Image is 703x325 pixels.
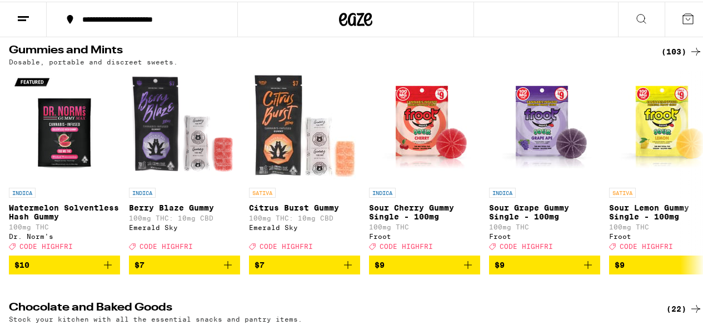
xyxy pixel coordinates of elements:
a: (103) [661,43,702,57]
a: (22) [666,301,702,314]
p: 100mg THC [489,222,600,229]
span: $9 [615,259,625,268]
img: Dr. Norm's - Watermelon Solventless Hash Gummy [9,69,120,181]
p: 100mg THC [9,222,120,229]
span: CODE HIGHFRI [380,241,433,248]
span: Hi. Need any help? [7,8,80,17]
div: Froot [369,231,480,238]
p: 100mg THC: 10mg CBD [249,213,360,220]
button: Add to bag [369,254,480,273]
p: Watermelon Solventless Hash Gummy [9,202,120,219]
span: CODE HIGHFRI [500,241,553,248]
img: Emerald Sky - Citrus Burst Gummy [249,69,360,181]
a: Open page for Watermelon Solventless Hash Gummy from Dr. Norm's [9,69,120,254]
a: Open page for Berry Blaze Gummy from Emerald Sky [129,69,240,254]
div: Dr. Norm's [9,231,120,238]
p: INDICA [489,186,516,196]
p: Dosable, portable and discreet sweets. [9,57,178,64]
p: Sour Grape Gummy Single - 100mg [489,202,600,219]
span: $10 [14,259,29,268]
p: 100mg THC [369,222,480,229]
p: INDICA [129,186,156,196]
p: SATIVA [249,186,276,196]
p: INDICA [9,186,36,196]
h2: Gummies and Mints [9,43,648,57]
span: $7 [134,259,144,268]
div: Froot [489,231,600,238]
span: CODE HIGHFRI [19,241,73,248]
p: SATIVA [609,186,636,196]
img: Emerald Sky - Berry Blaze Gummy [129,69,240,181]
img: Froot - Sour Grape Gummy Single - 100mg [489,69,600,181]
p: INDICA [369,186,396,196]
div: Emerald Sky [249,222,360,229]
img: Froot - Sour Cherry Gummy Single - 100mg [369,69,480,181]
p: 100mg THC: 10mg CBD [129,213,240,220]
p: Sour Cherry Gummy Single - 100mg [369,202,480,219]
button: Add to bag [489,254,600,273]
button: Add to bag [129,254,240,273]
button: Add to bag [249,254,360,273]
a: Open page for Sour Grape Gummy Single - 100mg from Froot [489,69,600,254]
div: Emerald Sky [129,222,240,229]
span: CODE HIGHFRI [620,241,673,248]
span: $9 [495,259,505,268]
span: CODE HIGHFRI [139,241,193,248]
p: Citrus Burst Gummy [249,202,360,211]
p: Berry Blaze Gummy [129,202,240,211]
span: $9 [375,259,385,268]
span: $7 [255,259,265,268]
h2: Chocolate and Baked Goods [9,301,648,314]
p: Stock your kitchen with all the essential snacks and pantry items. [9,314,302,321]
a: Open page for Sour Cherry Gummy Single - 100mg from Froot [369,69,480,254]
span: CODE HIGHFRI [260,241,313,248]
button: Add to bag [9,254,120,273]
a: Open page for Citrus Burst Gummy from Emerald Sky [249,69,360,254]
